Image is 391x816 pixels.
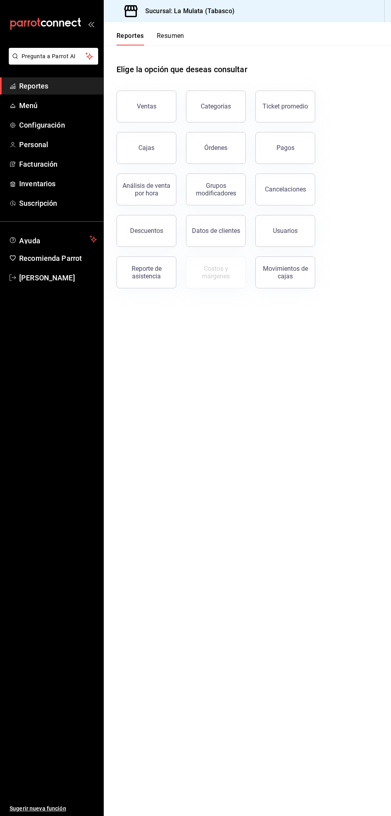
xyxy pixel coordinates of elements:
button: Contrata inventarios para ver este reporte [186,256,246,288]
button: Grupos modificadores [186,173,246,205]
button: Pagos [255,132,315,164]
span: Reportes [19,81,97,91]
button: Cancelaciones [255,173,315,205]
span: Pregunta a Parrot AI [22,52,86,61]
button: Ticket promedio [255,91,315,122]
button: Reportes [117,32,144,45]
button: Ventas [117,91,176,122]
div: Reporte de asistencia [122,265,171,280]
button: Categorías [186,91,246,122]
button: Usuarios [255,215,315,247]
span: Facturación [19,159,97,170]
div: Análisis de venta por hora [122,182,171,197]
div: navigation tabs [117,32,184,45]
button: open_drawer_menu [88,21,94,27]
span: [PERSON_NAME] [19,272,97,283]
div: Grupos modificadores [191,182,241,197]
div: Cajas [138,144,154,152]
h1: Elige la opción que deseas consultar [117,63,247,75]
h3: Sucursal: La Mulata (Tabasco) [139,6,235,16]
div: Cancelaciones [265,185,306,193]
div: Ticket promedio [263,102,308,110]
div: Datos de clientes [192,227,240,235]
button: Cajas [117,132,176,164]
a: Pregunta a Parrot AI [6,58,98,66]
span: Configuración [19,120,97,130]
span: Sugerir nueva función [10,804,97,813]
div: Costos y márgenes [191,265,241,280]
div: Movimientos de cajas [261,265,310,280]
button: Datos de clientes [186,215,246,247]
span: Ayuda [19,235,87,244]
button: Órdenes [186,132,246,164]
div: Ventas [137,102,156,110]
div: Pagos [276,144,294,152]
span: Menú [19,100,97,111]
div: Descuentos [130,227,163,235]
button: Análisis de venta por hora [117,173,176,205]
button: Reporte de asistencia [117,256,176,288]
button: Pregunta a Parrot AI [9,48,98,65]
div: Órdenes [204,144,227,152]
span: Inventarios [19,178,97,189]
div: Categorías [201,102,231,110]
button: Movimientos de cajas [255,256,315,288]
span: Recomienda Parrot [19,253,97,264]
div: Usuarios [273,227,298,235]
span: Suscripción [19,198,97,209]
button: Descuentos [117,215,176,247]
span: Personal [19,139,97,150]
button: Resumen [157,32,184,45]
